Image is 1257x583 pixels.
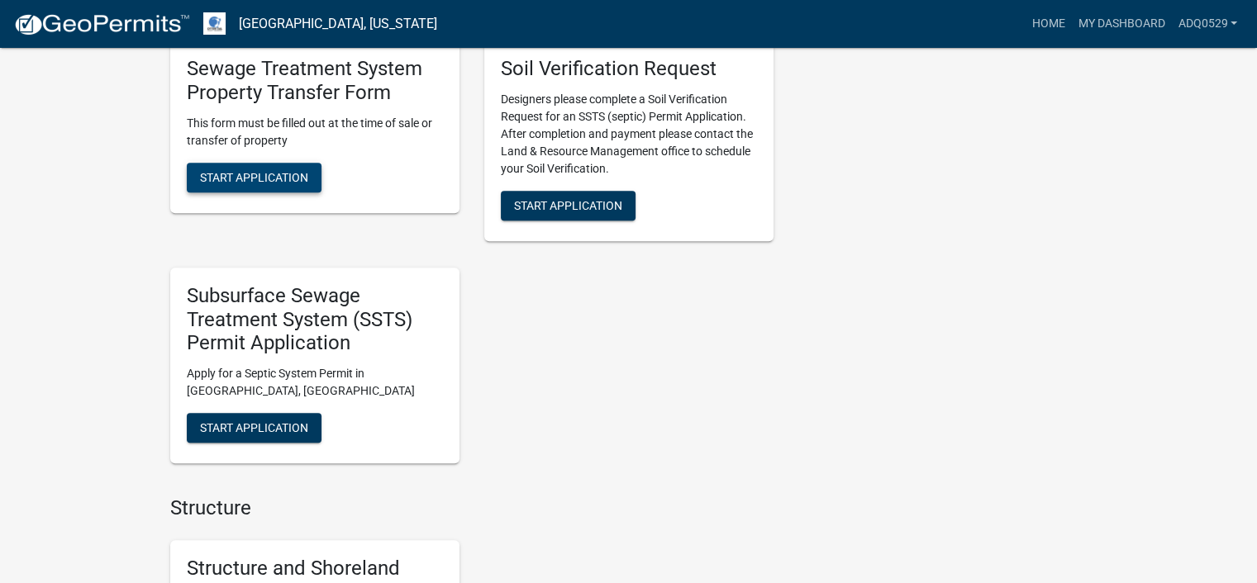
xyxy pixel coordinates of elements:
h4: Structure [170,496,774,520]
span: Start Application [200,421,308,434]
h5: Soil Verification Request [501,57,757,81]
h5: Sewage Treatment System Property Transfer Form [187,57,443,105]
button: Start Application [187,413,321,443]
button: Start Application [187,163,321,192]
button: Start Application [501,191,636,220]
a: adq0529 [1171,8,1244,40]
a: Home [1025,8,1071,40]
span: Start Application [200,170,308,183]
p: Apply for a Septic System Permit in [GEOGRAPHIC_DATA], [GEOGRAPHIC_DATA] [187,365,443,400]
img: Otter Tail County, Minnesota [203,12,226,35]
p: This form must be filled out at the time of sale or transfer of property [187,115,443,149]
a: [GEOGRAPHIC_DATA], [US_STATE] [239,10,437,38]
span: Start Application [514,198,622,211]
a: My Dashboard [1071,8,1171,40]
p: Designers please complete a Soil Verification Request for an SSTS (septic) Permit Application. Af... [501,91,757,178]
h5: Subsurface Sewage Treatment System (SSTS) Permit Application [187,284,443,355]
